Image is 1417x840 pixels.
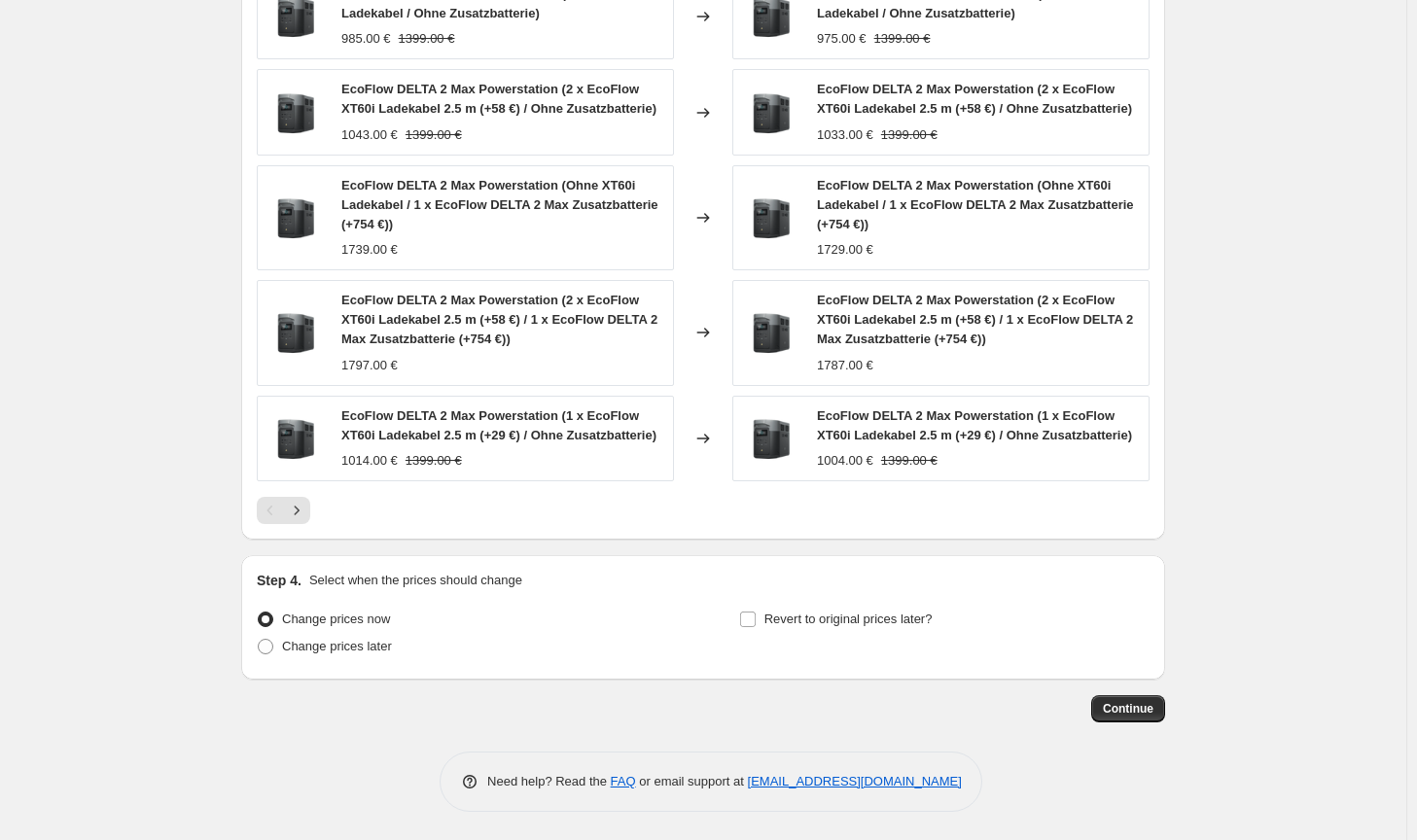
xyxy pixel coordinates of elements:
[764,612,933,626] span: Revert to original prices later?
[341,293,657,346] span: EcoFlow DELTA 2 Max Powerstation (2 x EcoFlow XT60i Ladekabel 2.5 m (+58 €) / 1 x EcoFlow DELTA 2...
[817,125,873,145] div: 1033.00 €
[341,82,656,116] span: EcoFlow DELTA 2 Max Powerstation (2 x EcoFlow XT60i Ladekabel 2.5 m (+58 €) / Ohne Zusatzbatterie)
[817,178,1134,231] span: EcoFlow DELTA 2 Max Powerstation (Ohne XT60i Ladekabel / 1 x EcoFlow DELTA 2 Max Zusatzbatterie (...
[399,29,455,49] strike: 1399.00 €
[267,303,326,362] img: EcoFlow_Delta_2_Max_left_45_80x.webp
[267,189,326,247] img: EcoFlow_Delta_2_Max_left_45_80x.webp
[341,178,658,231] span: EcoFlow DELTA 2 Max Powerstation (Ohne XT60i Ladekabel / 1 x EcoFlow DELTA 2 Max Zusatzbatterie (...
[611,774,636,788] a: FAQ
[881,125,938,145] strike: 1399.00 €
[743,189,801,247] img: EcoFlow_Delta_2_Max_left_45_80x.webp
[341,240,398,260] div: 1739.00 €
[341,408,656,442] span: EcoFlow DELTA 2 Max Powerstation (1 x EcoFlow XT60i Ladekabel 2.5 m (+29 €) / Ohne Zusatzbatterie)
[267,84,326,142] img: EcoFlow_Delta_2_Max_left_45_80x.webp
[743,303,801,362] img: EcoFlow_Delta_2_Max_left_45_80x.webp
[1103,701,1153,717] span: Continue
[636,774,748,788] span: or email support at
[817,293,1133,346] span: EcoFlow DELTA 2 Max Powerstation (2 x EcoFlow XT60i Ladekabel 2.5 m (+58 €) / 1 x EcoFlow DELTA 2...
[1091,695,1165,722] button: Continue
[309,571,522,590] p: Select when the prices should change
[341,125,398,145] div: 1043.00 €
[874,29,931,49] strike: 1399.00 €
[341,451,398,471] div: 1014.00 €
[743,84,801,142] img: EcoFlow_Delta_2_Max_left_45_80x.webp
[341,29,391,49] div: 985.00 €
[487,774,611,788] span: Need help? Read the
[817,356,873,375] div: 1787.00 €
[283,497,310,524] button: Next
[282,639,392,653] span: Change prices later
[817,408,1132,442] span: EcoFlow DELTA 2 Max Powerstation (1 x EcoFlow XT60i Ladekabel 2.5 m (+29 €) / Ohne Zusatzbatterie)
[817,82,1132,116] span: EcoFlow DELTA 2 Max Powerstation (2 x EcoFlow XT60i Ladekabel 2.5 m (+58 €) / Ohne Zusatzbatterie)
[406,451,462,471] strike: 1399.00 €
[817,29,867,49] div: 975.00 €
[748,774,962,788] a: [EMAIL_ADDRESS][DOMAIN_NAME]
[257,497,310,524] nav: Pagination
[743,409,801,468] img: EcoFlow_Delta_2_Max_left_45_80x.webp
[257,571,301,590] h2: Step 4.
[406,125,462,145] strike: 1399.00 €
[267,409,326,468] img: EcoFlow_Delta_2_Max_left_45_80x.webp
[282,612,390,626] span: Change prices now
[817,451,873,471] div: 1004.00 €
[341,356,398,375] div: 1797.00 €
[881,451,938,471] strike: 1399.00 €
[817,240,873,260] div: 1729.00 €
